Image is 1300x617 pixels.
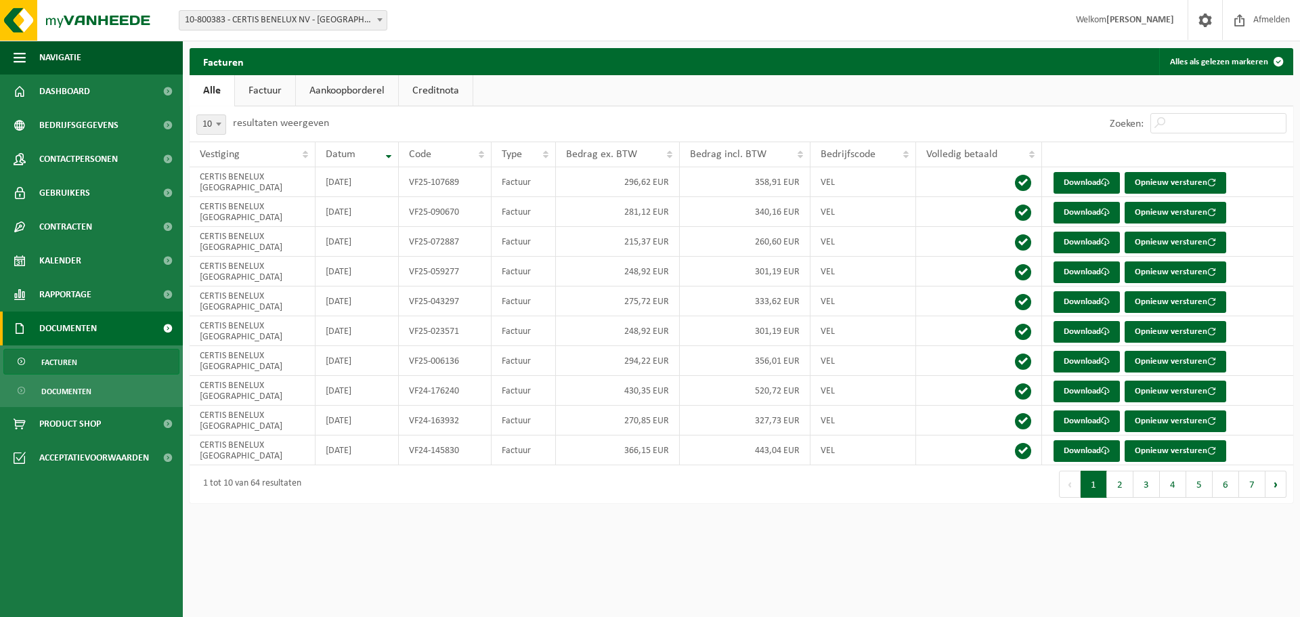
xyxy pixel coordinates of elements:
[492,435,556,465] td: Factuur
[39,441,149,475] span: Acceptatievoorwaarden
[810,346,916,376] td: VEL
[1110,119,1144,129] label: Zoeken:
[556,376,680,406] td: 430,35 EUR
[1239,471,1265,498] button: 7
[556,286,680,316] td: 275,72 EUR
[399,286,491,316] td: VF25-043297
[810,227,916,257] td: VEL
[926,149,997,160] span: Volledig betaald
[1059,471,1081,498] button: Previous
[1160,471,1186,498] button: 4
[39,176,90,210] span: Gebruikers
[680,316,810,346] td: 301,19 EUR
[556,406,680,435] td: 270,85 EUR
[399,435,491,465] td: VF24-145830
[502,149,522,160] span: Type
[399,406,491,435] td: VF24-163932
[1125,321,1226,343] button: Opnieuw versturen
[1054,202,1120,224] a: Download
[1106,15,1174,25] strong: [PERSON_NAME]
[1054,321,1120,343] a: Download
[810,286,916,316] td: VEL
[235,75,295,106] a: Factuur
[1054,381,1120,402] a: Download
[1081,471,1107,498] button: 1
[179,11,387,30] span: 10-800383 - CERTIS BENELUX NV - OOSTAKKER
[1133,471,1160,498] button: 3
[190,406,316,435] td: CERTIS BENELUX [GEOGRAPHIC_DATA]
[1125,172,1226,194] button: Opnieuw versturen
[296,75,398,106] a: Aankoopborderel
[1054,232,1120,253] a: Download
[810,376,916,406] td: VEL
[41,349,77,375] span: Facturen
[1054,410,1120,432] a: Download
[1054,261,1120,283] a: Download
[316,435,399,465] td: [DATE]
[492,167,556,197] td: Factuur
[556,227,680,257] td: 215,37 EUR
[1125,261,1226,283] button: Opnieuw versturen
[39,312,97,345] span: Documenten
[326,149,355,160] span: Datum
[566,149,637,160] span: Bedrag ex. BTW
[197,115,225,134] span: 10
[190,197,316,227] td: CERTIS BENELUX [GEOGRAPHIC_DATA]
[680,376,810,406] td: 520,72 EUR
[316,227,399,257] td: [DATE]
[41,379,91,404] span: Documenten
[1125,381,1226,402] button: Opnieuw versturen
[680,435,810,465] td: 443,04 EUR
[316,257,399,286] td: [DATE]
[316,406,399,435] td: [DATE]
[399,75,473,106] a: Creditnota
[190,286,316,316] td: CERTIS BENELUX [GEOGRAPHIC_DATA]
[492,257,556,286] td: Factuur
[690,149,766,160] span: Bedrag incl. BTW
[492,346,556,376] td: Factuur
[316,197,399,227] td: [DATE]
[680,346,810,376] td: 356,01 EUR
[190,257,316,286] td: CERTIS BENELUX [GEOGRAPHIC_DATA]
[399,197,491,227] td: VF25-090670
[399,227,491,257] td: VF25-072887
[1054,440,1120,462] a: Download
[1054,291,1120,313] a: Download
[680,286,810,316] td: 333,62 EUR
[39,244,81,278] span: Kalender
[39,75,90,108] span: Dashboard
[680,167,810,197] td: 358,91 EUR
[196,472,301,496] div: 1 tot 10 van 64 resultaten
[810,167,916,197] td: VEL
[810,257,916,286] td: VEL
[399,346,491,376] td: VF25-006136
[3,349,179,375] a: Facturen
[39,210,92,244] span: Contracten
[39,108,118,142] span: Bedrijfsgegevens
[190,346,316,376] td: CERTIS BENELUX [GEOGRAPHIC_DATA]
[39,41,81,75] span: Navigatie
[200,149,240,160] span: Vestiging
[190,48,257,75] h2: Facturen
[492,227,556,257] td: Factuur
[1125,440,1226,462] button: Opnieuw versturen
[680,406,810,435] td: 327,73 EUR
[810,316,916,346] td: VEL
[196,114,226,135] span: 10
[409,149,431,160] span: Code
[190,75,234,106] a: Alle
[1125,232,1226,253] button: Opnieuw versturen
[316,167,399,197] td: [DATE]
[1125,202,1226,224] button: Opnieuw versturen
[492,406,556,435] td: Factuur
[190,376,316,406] td: CERTIS BENELUX [GEOGRAPHIC_DATA]
[179,10,387,30] span: 10-800383 - CERTIS BENELUX NV - OOSTAKKER
[1159,48,1292,75] button: Alles als gelezen markeren
[1107,471,1133,498] button: 2
[1125,410,1226,432] button: Opnieuw versturen
[399,257,491,286] td: VF25-059277
[492,197,556,227] td: Factuur
[3,378,179,404] a: Documenten
[810,435,916,465] td: VEL
[190,435,316,465] td: CERTIS BENELUX [GEOGRAPHIC_DATA]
